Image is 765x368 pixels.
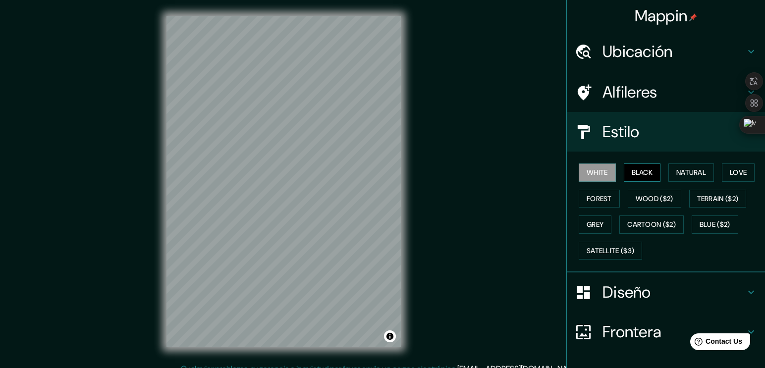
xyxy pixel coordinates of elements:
[579,215,611,234] button: Grey
[689,13,697,21] img: pin-icon.png
[567,312,765,352] div: Frontera
[579,190,620,208] button: Forest
[692,215,738,234] button: Blue ($2)
[602,42,745,61] h4: Ubicación
[567,72,765,112] div: Alfileres
[567,112,765,152] div: Estilo
[579,242,642,260] button: Satellite ($3)
[602,122,745,142] h4: Estilo
[602,322,745,342] h4: Frontera
[668,163,714,182] button: Natural
[635,6,698,26] h4: Mappin
[567,272,765,312] div: Diseño
[602,282,745,302] h4: Diseño
[579,163,616,182] button: White
[567,32,765,71] div: Ubicación
[677,329,754,357] iframe: Help widget launcher
[628,190,681,208] button: Wood ($2)
[166,16,401,347] canvas: Map
[722,163,755,182] button: Love
[619,215,684,234] button: Cartoon ($2)
[602,82,745,102] h4: Alfileres
[689,190,747,208] button: Terrain ($2)
[384,330,396,342] button: Toggle attribution
[624,163,661,182] button: Black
